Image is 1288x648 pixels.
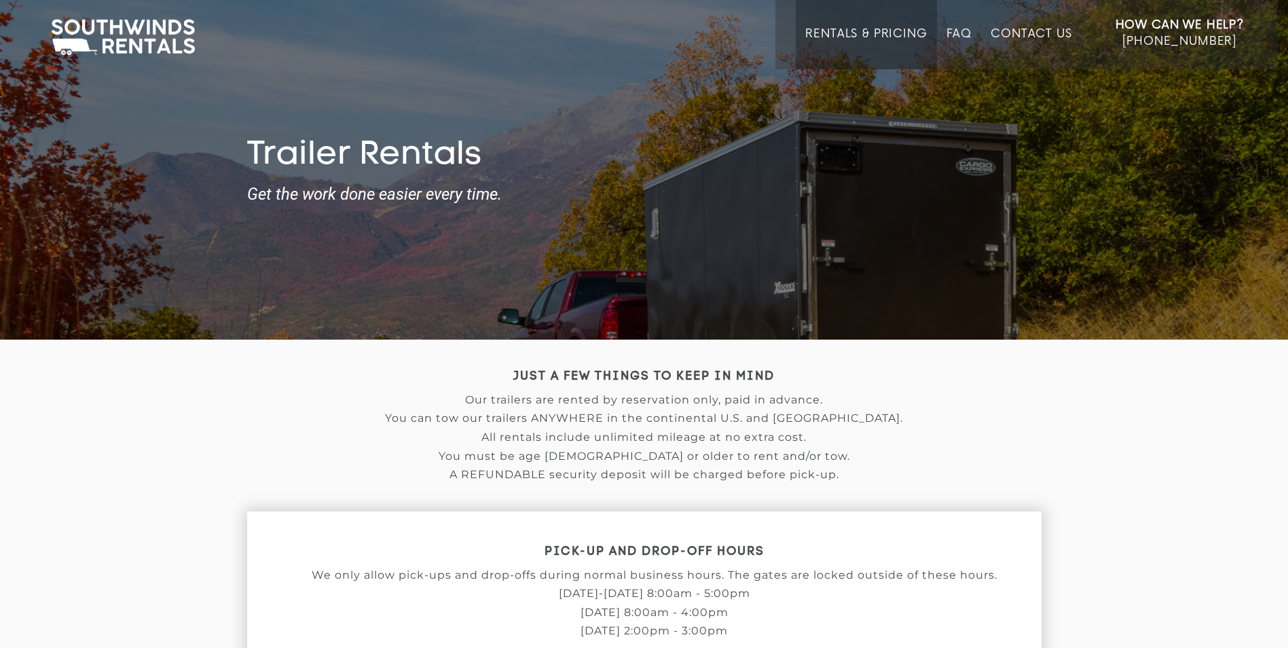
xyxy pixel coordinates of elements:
[247,569,1062,581] p: We only allow pick-ups and drop-offs during normal business hours. The gates are locked outside o...
[247,431,1042,444] p: All rentals include unlimited mileage at no extra cost.
[247,469,1042,481] p: A REFUNDABLE security deposit will be charged before pick-up.
[991,27,1071,69] a: Contact Us
[946,27,972,69] a: FAQ
[247,625,1062,637] p: [DATE] 2:00pm - 3:00pm
[247,412,1042,425] p: You can tow our trailers ANYWHERE in the continental U.S. and [GEOGRAPHIC_DATA].
[247,394,1042,406] p: Our trailers are rented by reservation only, paid in advance.
[545,546,765,558] strong: PICK-UP AND DROP-OFF HOURS
[247,607,1062,619] p: [DATE] 8:00am - 4:00pm
[247,137,1042,176] h1: Trailer Rentals
[1116,18,1244,32] strong: How Can We Help?
[1116,17,1244,59] a: How Can We Help? [PHONE_NUMBER]
[44,16,202,58] img: Southwinds Rentals Logo
[247,450,1042,463] p: You must be age [DEMOGRAPHIC_DATA] or older to rent and/or tow.
[513,371,775,382] strong: JUST A FEW THINGS TO KEEP IN MIND
[247,588,1062,600] p: [DATE]-[DATE] 8:00am - 5:00pm
[1122,35,1236,48] span: [PHONE_NUMBER]
[805,27,927,69] a: Rentals & Pricing
[247,185,1042,203] strong: Get the work done easier every time.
